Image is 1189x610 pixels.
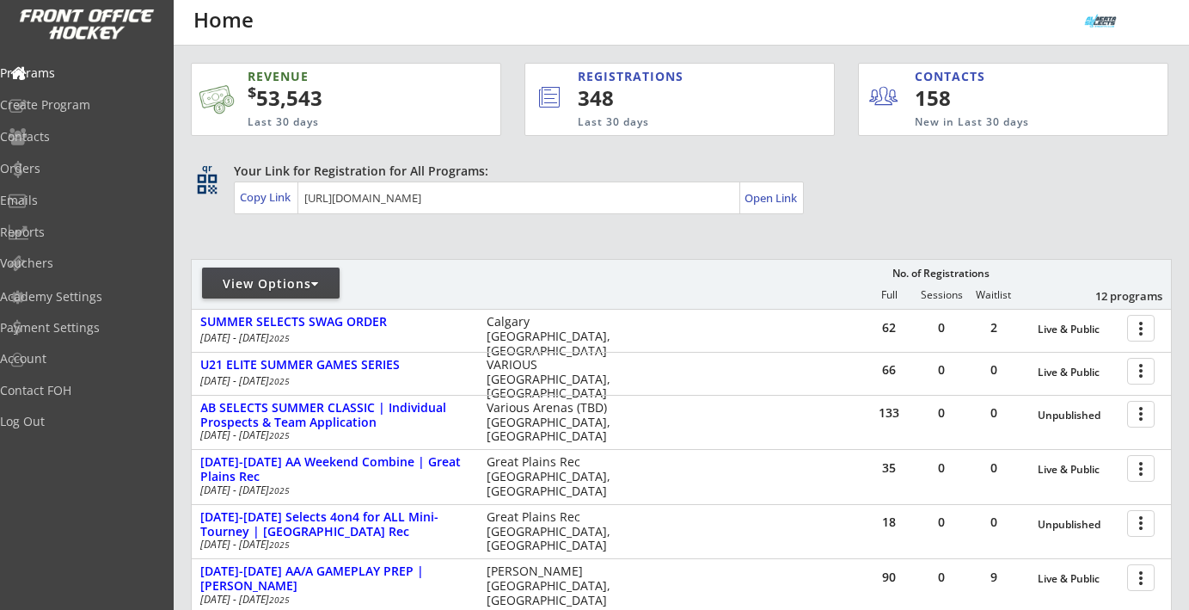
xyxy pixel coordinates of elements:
div: [DATE] - [DATE] [200,485,463,496]
div: Last 30 days [248,115,423,130]
div: 0 [916,322,967,334]
button: more_vert [1127,455,1155,482]
div: 18 [863,516,915,528]
div: 0 [916,364,967,376]
div: U21 ELITE SUMMER GAMES SERIES [200,358,469,373]
div: 9 [968,571,1020,583]
div: VARIOUS [GEOGRAPHIC_DATA], [GEOGRAPHIC_DATA] [487,358,622,401]
em: 2025 [269,429,290,441]
button: more_vert [1127,564,1155,591]
div: [DATE] - [DATE] [200,333,463,343]
div: AB SELECTS SUMMER CLASSIC | Individual Prospects & Team Application [200,401,469,430]
div: No. of Registrations [887,268,994,280]
div: Live & Public [1038,573,1119,585]
div: Open Link [745,191,799,206]
div: Your Link for Registration for All Programs: [234,163,1119,180]
em: 2025 [269,594,290,606]
div: 2 [968,322,1020,334]
div: REGISTRATIONS [578,68,759,85]
div: Various Arenas (TBD) [GEOGRAPHIC_DATA], [GEOGRAPHIC_DATA] [487,401,622,444]
div: Unpublished [1038,410,1119,422]
div: [DATE] - [DATE] [200,539,463,550]
div: Last 30 days [578,115,763,130]
div: New in Last 30 days [915,115,1088,130]
em: 2025 [269,484,290,496]
div: 53,543 [248,83,446,113]
div: Sessions [916,289,967,301]
button: qr_code [194,171,220,197]
div: SUMMER SELECTS SWAG ORDER [200,315,469,330]
div: Great Plains Rec [GEOGRAPHIC_DATA], [GEOGRAPHIC_DATA] [487,510,622,553]
div: [DATE] - [DATE] [200,430,463,441]
div: Full [863,289,915,301]
div: 158 [915,83,1020,113]
div: 0 [916,571,967,583]
div: 0 [968,364,1020,376]
a: Open Link [745,186,799,210]
div: 0 [916,462,967,474]
div: 62 [863,322,915,334]
div: Live & Public [1038,464,1119,476]
div: Live & Public [1038,367,1119,379]
div: 0 [968,462,1020,474]
div: 90 [863,571,915,583]
div: [DATE] - [DATE] [200,595,463,605]
div: 0 [916,407,967,419]
div: CONTACTS [915,68,993,85]
div: [DATE]-[DATE] AA Weekend Combine | Great Plains Rec [200,455,469,484]
div: qr [196,163,217,174]
button: more_vert [1127,510,1155,537]
div: [DATE]-[DATE] Selects 4on4 for ALL Mini-Tourney | [GEOGRAPHIC_DATA] Rec [200,510,469,539]
em: 2025 [269,332,290,344]
div: REVENUE [248,68,423,85]
div: 0 [968,516,1020,528]
div: [DATE]-[DATE] AA/A GAMEPLAY PREP | [PERSON_NAME] [200,564,469,594]
div: 35 [863,462,915,474]
div: 133 [863,407,915,419]
button: more_vert [1127,358,1155,385]
div: Calgary [GEOGRAPHIC_DATA], [GEOGRAPHIC_DATA] [487,315,622,358]
sup: $ [248,82,256,102]
div: 0 [916,516,967,528]
div: [PERSON_NAME] [GEOGRAPHIC_DATA], [GEOGRAPHIC_DATA] [487,564,622,607]
button: more_vert [1127,315,1155,342]
button: more_vert [1127,401,1155,428]
div: Live & Public [1038,323,1119,336]
div: Waitlist [967,289,1019,301]
div: Unpublished [1038,519,1119,531]
em: 2025 [269,539,290,551]
div: 66 [863,364,915,376]
div: 12 programs [1073,288,1162,304]
em: 2025 [269,375,290,387]
div: View Options [202,275,340,293]
div: 348 [578,83,776,113]
div: 0 [968,407,1020,419]
div: [DATE] - [DATE] [200,376,463,386]
div: Great Plains Rec [GEOGRAPHIC_DATA], [GEOGRAPHIC_DATA] [487,455,622,498]
div: Copy Link [240,189,294,205]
